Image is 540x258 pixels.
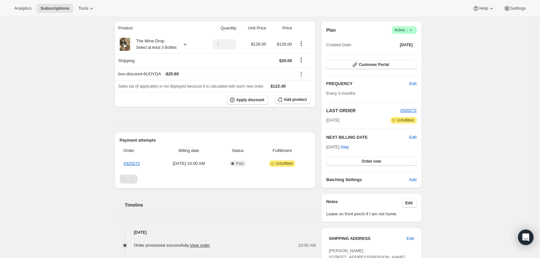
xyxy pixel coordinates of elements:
span: - $25.60 [165,71,179,77]
h2: NEXT BILLING DATE [326,134,409,141]
span: [DATE] · 10:00 AM [160,160,218,167]
span: Billing date [160,147,218,154]
span: Apply discount [236,97,264,102]
th: Shipping [115,53,201,68]
span: Active [394,27,414,33]
span: Order processed successfully. [134,243,210,248]
button: Edit [405,79,420,89]
button: Add [405,175,420,185]
h3: SHIPPING ADDRESS [329,235,407,242]
h4: [DATE] [115,229,316,236]
span: Subscriptions [40,6,69,11]
button: Tools [74,4,99,13]
span: Unfulfilled [397,118,414,123]
span: Unfulfilled [276,161,293,166]
a: #320272 [124,161,140,166]
span: Status [222,147,254,154]
span: Order now [362,159,381,164]
span: Edit [405,200,413,206]
span: $122.40 [270,84,286,89]
button: Customer Portal [326,60,416,69]
span: [DATE] · [326,145,349,149]
nav: Pagination [120,175,311,184]
button: Skip [337,142,353,152]
span: $128.00 [277,42,292,47]
h2: Payment attempts [120,137,311,144]
span: Sales tax (if applicable) is not displayed because it is calculated with each new order. [118,84,264,89]
span: Edit [409,81,416,87]
h3: Notes [326,199,402,208]
h2: Timeline [125,202,316,208]
button: Settings [500,4,530,13]
span: Fulfillment [258,147,307,154]
span: [DATE] [326,117,339,124]
button: Order now [326,157,416,166]
button: Edit [409,134,416,141]
th: Unit Price [238,21,268,35]
th: Quantity [201,21,238,35]
button: Edit [402,199,417,208]
span: $128.00 [251,42,266,47]
span: Created Date [326,42,351,48]
button: [DATE] [396,40,417,49]
span: Analytics [14,6,31,11]
th: Price [268,21,294,35]
span: Add [409,177,416,183]
span: [DATE] [400,42,413,48]
span: Skip [341,144,349,150]
span: | [406,27,407,33]
span: Help [479,6,488,11]
button: Analytics [10,4,35,13]
h6: Batching Settings [326,177,409,183]
a: #320272 [400,108,417,113]
span: Settings [510,6,526,11]
button: Shipping actions [296,56,306,63]
button: #320272 [400,107,417,114]
th: Order [120,144,158,158]
span: Tools [78,6,88,11]
div: The Wine Drop [131,38,177,51]
small: Select at least 3 Bottles [136,45,177,50]
h2: FREQUENCY [326,81,409,87]
span: Edit [407,235,414,242]
div: box-discount-6UOYGA [118,71,292,77]
button: Edit [403,233,418,244]
span: Customer Portal [359,62,389,67]
span: Add product [284,97,307,102]
th: Product [115,21,201,35]
span: Every 3 months [326,91,355,96]
span: Paid [236,161,244,166]
span: $20.00 [279,58,292,63]
h2: LAST ORDER [326,107,400,114]
h2: Plan [326,27,336,33]
button: Apply discount [227,95,268,105]
button: Help [469,4,498,13]
button: Add product [275,95,311,104]
a: View order [190,243,210,248]
div: Open Intercom Messenger [518,230,534,245]
span: Leave on front porch if I am not home. [326,211,416,217]
button: Subscriptions [37,4,73,13]
span: 10:00 AM [298,242,316,249]
button: Product actions [296,40,306,47]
